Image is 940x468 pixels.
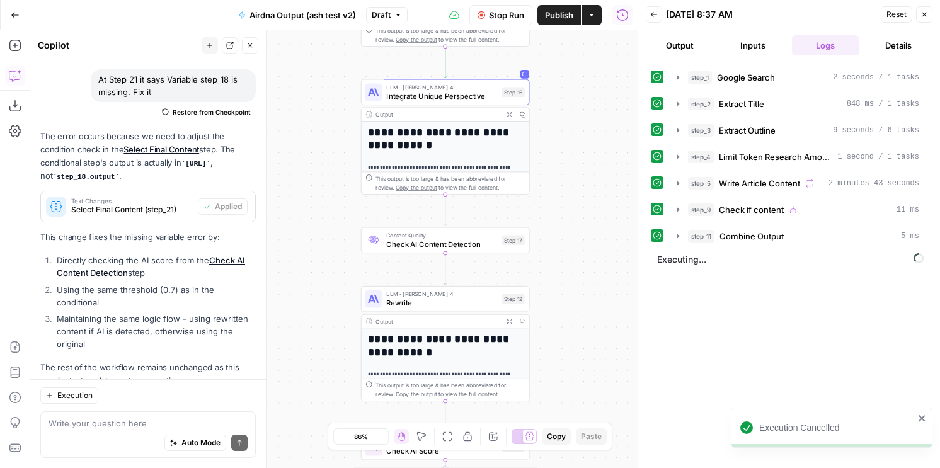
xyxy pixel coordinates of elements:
[396,36,437,42] span: Copy the output
[881,6,912,23] button: Reset
[719,98,764,110] span: Extract Title
[375,381,525,399] div: This output is too large & has been abbreviated for review. to view the full content.
[719,177,800,190] span: Write Article Content
[542,428,571,445] button: Copy
[719,203,784,216] span: Check if content
[489,9,524,21] span: Stop Run
[54,254,256,279] li: Directly checking the AI score from the step
[71,198,193,204] span: Text Changes
[173,107,251,117] span: Restore from Checkpoint
[181,160,210,168] code: [URL]
[40,387,98,404] button: Execution
[688,71,712,84] span: step_1
[375,174,525,192] div: This output is too large & has been abbreviated for review. to view the full content.
[502,88,525,98] div: Step 16
[71,204,193,215] span: Select Final Content (step_21)
[669,173,927,193] button: 2 minutes 43 seconds
[38,39,198,52] div: Copilot
[386,83,497,92] span: LLM · [PERSON_NAME] 4
[181,437,221,448] span: Auto Mode
[719,124,776,137] span: Extract Outline
[669,67,927,88] button: 2 seconds / 1 tasks
[897,204,919,215] span: 11 ms
[249,9,356,21] span: Airdna Output (ash test v2)
[361,227,530,253] div: Content QualityCheck AI Content DetectionStep 17
[581,431,602,442] span: Paste
[719,230,784,243] span: Combine Output
[215,201,242,212] span: Applied
[386,290,497,299] span: LLM · [PERSON_NAME] 4
[386,297,497,308] span: Rewrite
[669,94,927,114] button: 848 ms / 1 tasks
[502,294,525,304] div: Step 12
[576,428,607,445] button: Paste
[198,198,248,215] button: Applied
[396,391,437,397] span: Copy the output
[164,435,226,451] button: Auto Mode
[386,231,497,240] span: Content Quality
[40,231,256,244] p: This change fixes the missing variable error by:
[54,312,256,350] li: Maintaining the same logic flow - using rewritten content if AI is detected, otherwise using the ...
[918,413,927,423] button: close
[688,203,714,216] span: step_9
[52,173,119,181] code: step_18.output
[157,105,256,120] button: Restore from Checkpoint
[864,35,932,55] button: Details
[545,9,573,21] span: Publish
[688,230,714,243] span: step_11
[669,147,927,167] button: 1 second / 1 tasks
[669,226,927,246] button: 5 ms
[444,195,447,226] g: Edge from step_16 to step_17
[502,442,525,452] div: Step 18
[669,120,927,140] button: 9 seconds / 6 tasks
[837,151,919,163] span: 1 second / 1 tasks
[688,98,714,110] span: step_2
[375,26,525,44] div: This output is too large & has been abbreviated for review. to view the full content.
[231,5,364,25] button: Airdna Output (ash test v2)
[833,72,919,83] span: 2 seconds / 1 tasks
[91,69,256,102] div: At Step 21 it says Variable step_18 is missing. Fix it
[444,253,447,285] g: Edge from step_17 to step_12
[40,130,256,183] p: The error occurs because we need to adjust the condition check in the step. The conditional step'...
[901,231,919,242] span: 5 ms
[54,283,256,309] li: Using the same threshold (0.7) as in the conditional
[354,431,368,442] span: 86%
[792,35,860,55] button: Logs
[547,431,566,442] span: Copy
[688,177,714,190] span: step_5
[719,151,832,163] span: Limit Token Research Amount
[669,200,927,220] button: 11 ms
[386,239,497,249] span: Check AI Content Detection
[386,445,497,456] span: Check AI Score
[57,390,93,401] span: Execution
[688,124,714,137] span: step_3
[828,178,919,189] span: 2 minutes 43 seconds
[833,125,919,136] span: 9 seconds / 6 tasks
[847,98,919,110] span: 848 ms / 1 tasks
[688,151,714,163] span: step_4
[502,236,525,246] div: Step 17
[368,235,379,246] img: 0h7jksvol0o4df2od7a04ivbg1s0
[366,7,408,23] button: Draft
[537,5,581,25] button: Publish
[886,9,907,20] span: Reset
[40,361,256,387] p: The rest of the workflow remains unchanged as this was just a template syntax correction.
[759,421,914,434] div: Execution Cancelled
[375,317,500,326] div: Output
[123,144,199,154] a: Select Final Content
[719,35,787,55] button: Inputs
[375,110,500,119] div: Output
[653,249,927,270] span: Executing...
[717,71,775,84] span: Google Search
[396,184,437,190] span: Copy the output
[469,5,532,25] button: Stop Run
[386,91,497,101] span: Integrate Unique Perspective
[372,9,391,21] span: Draft
[646,35,714,55] button: Output
[444,401,447,433] g: Edge from step_12 to step_18
[444,47,447,78] g: Edge from step_11 to step_16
